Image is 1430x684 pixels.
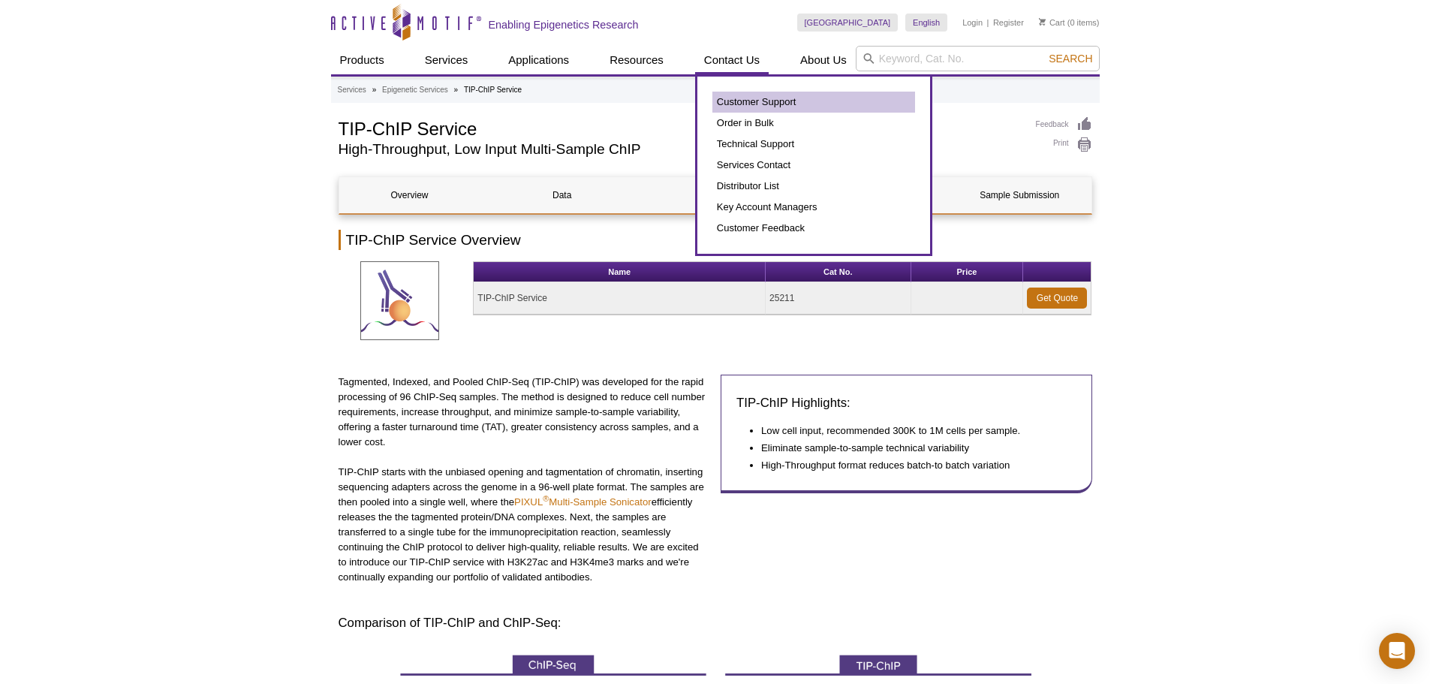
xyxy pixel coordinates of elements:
[856,46,1100,71] input: Keyword, Cat. No.
[1036,116,1092,133] a: Feedback
[339,177,480,213] a: Overview
[339,614,1092,632] h3: Comparison of TIP-ChIP and ChIP-Seq:
[644,177,785,213] a: FAQs
[712,92,915,113] a: Customer Support
[1039,17,1065,28] a: Cart
[993,17,1024,28] a: Register
[949,177,1090,213] a: Sample Submission
[712,176,915,197] a: Distributor List
[382,83,448,97] a: Epigenetic Services
[1044,52,1097,65] button: Search
[416,46,477,74] a: Services
[1036,137,1092,153] a: Print
[766,262,911,282] th: Cat No.
[712,197,915,218] a: Key Account Managers
[987,14,989,32] li: |
[514,496,652,508] a: PIXUL®Multi-Sample Sonicator
[601,46,673,74] a: Resources
[339,465,710,585] p: TIP-ChIP starts with the unbiased opening and tagmentation of chromatin, inserting sequencing ada...
[474,282,766,315] td: TIP-ChIP Service
[474,262,766,282] th: Name
[339,375,710,450] p: Tagmented, Indexed, and Pooled ChIP-Seq (TIP-ChIP) was developed for the rapid processing of 96 C...
[454,86,459,94] li: »
[797,14,899,32] a: [GEOGRAPHIC_DATA]
[911,262,1024,282] th: Price
[712,155,915,176] a: Services Contact
[331,46,393,74] a: Products
[766,282,911,315] td: 25211
[1039,18,1046,26] img: Your Cart
[736,394,1076,412] h3: TIP-ChIP Highlights:
[712,218,915,239] a: Customer Feedback
[543,494,549,503] sup: ®
[1049,53,1092,65] span: Search
[339,116,1021,139] h1: TIP-ChIP Service
[1027,288,1087,309] a: Get Quote
[489,18,639,32] h2: Enabling Epigenetics Research
[761,458,1061,473] li: High-Throughput format reduces batch-to batch variation
[360,261,439,340] img: TIP-ChIP Service
[492,177,633,213] a: Data
[1039,14,1100,32] li: (0 items)
[372,86,377,94] li: »
[905,14,947,32] a: English
[712,113,915,134] a: Order in Bulk
[338,83,366,97] a: Services
[499,46,578,74] a: Applications
[761,423,1061,438] li: Low cell input, recommended 300K to 1M cells per sample.
[1379,633,1415,669] div: Open Intercom Messenger
[695,46,769,74] a: Contact Us
[339,143,1021,156] h2: High-Throughput, Low Input Multi-Sample ChIP
[712,134,915,155] a: Technical Support
[339,230,1092,250] h2: TIP-ChIP Service Overview
[962,17,983,28] a: Login
[791,46,856,74] a: About Us
[464,86,522,94] li: TIP-ChIP Service
[761,441,1061,456] li: Eliminate sample-to-sample technical variability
